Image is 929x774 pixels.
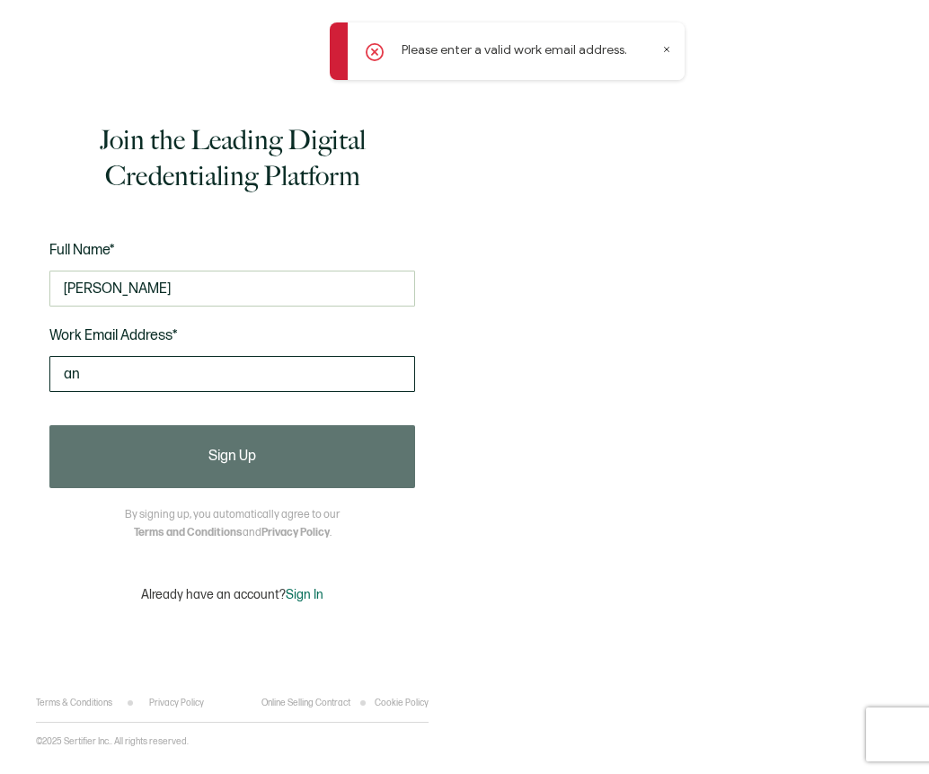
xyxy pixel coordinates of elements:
input: Enter your work email address [49,356,415,392]
a: Terms and Conditions [134,526,243,539]
p: By signing up, you automatically agree to our and . [125,506,340,542]
a: Online Selling Contract [261,698,350,708]
h1: Join the Leading Digital Credentialing Platform [49,122,415,194]
p: Please enter a valid work email address. [402,40,627,59]
span: Full Name* [49,242,115,259]
button: Sign Up [49,425,415,488]
a: Privacy Policy [149,698,204,708]
span: Sign In [286,587,323,602]
span: Work Email Address* [49,327,178,344]
span: Sign Up [208,449,256,464]
p: ©2025 Sertifier Inc.. All rights reserved. [36,736,189,747]
a: Privacy Policy [261,526,330,539]
input: Jane Doe [49,271,415,307]
a: Terms & Conditions [36,698,112,708]
a: Cookie Policy [375,698,429,708]
p: Already have an account? [141,587,323,602]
